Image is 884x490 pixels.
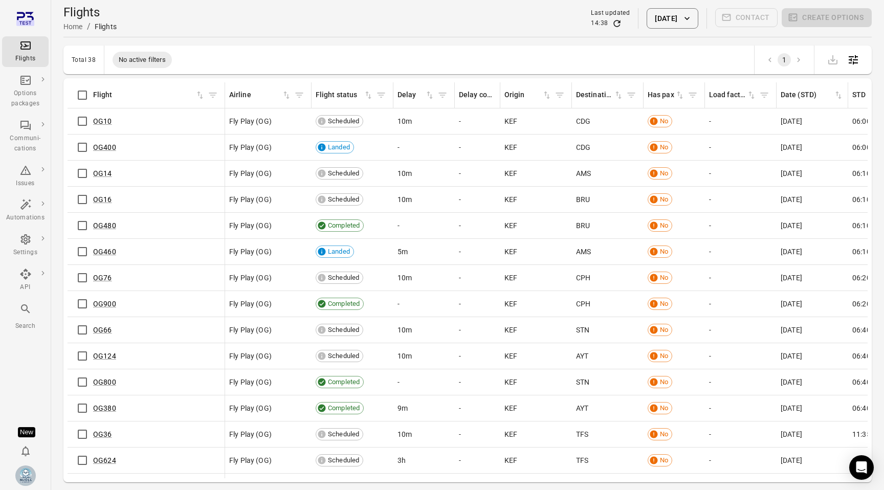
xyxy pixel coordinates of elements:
[397,429,412,439] span: 10m
[324,273,363,283] span: Scheduled
[459,273,496,283] div: -
[93,326,112,334] a: OG66
[576,220,590,231] span: BRU
[397,247,408,257] span: 5m
[6,179,45,189] div: Issues
[709,90,757,101] div: Sort by load factor in ascending order
[504,116,517,126] span: KEF
[229,325,272,335] span: Fly Play (OG)
[656,377,672,387] span: No
[715,8,778,29] span: Please make a selection to create communications
[324,116,363,126] span: Scheduled
[647,8,698,29] button: [DATE]
[656,247,672,257] span: No
[781,142,802,152] span: [DATE]
[397,299,451,309] div: -
[852,429,871,439] span: 11:35
[504,403,517,413] span: KEF
[709,325,772,335] div: -
[576,351,588,361] span: AYT
[93,352,116,360] a: OG124
[656,142,672,152] span: No
[2,161,49,192] a: Issues
[709,273,772,283] div: -
[504,90,542,101] div: Origin
[656,351,672,361] span: No
[397,168,412,179] span: 10m
[504,299,517,309] span: KEF
[93,90,205,101] span: Flight
[93,404,116,412] a: OG380
[324,220,363,231] span: Completed
[709,168,772,179] div: -
[229,220,272,231] span: Fly Play (OG)
[757,87,772,103] button: Filter by load factor
[6,54,45,64] div: Flights
[576,194,590,205] span: BRU
[397,325,412,335] span: 10m
[781,168,802,179] span: [DATE]
[843,50,864,70] button: Open table configuration
[781,220,802,231] span: [DATE]
[229,403,272,413] span: Fly Play (OG)
[648,90,685,101] div: Sort by has pax in ascending order
[709,90,746,101] div: Load factor
[576,90,624,101] span: Destination
[782,8,872,29] span: Please make a selection to create an option package
[11,461,40,490] button: Elsa Mjöll [Mjoll Airways]
[709,247,772,257] div: -
[459,116,496,126] div: -
[229,116,272,126] span: Fly Play (OG)
[459,377,496,387] div: -
[229,168,272,179] span: Fly Play (OG)
[63,23,83,31] a: Home
[397,90,435,101] span: Delay
[709,194,772,205] div: -
[852,116,871,126] span: 06:00
[87,20,91,33] li: /
[781,247,802,257] span: [DATE]
[781,273,802,283] span: [DATE]
[504,168,517,179] span: KEF
[656,220,672,231] span: No
[397,90,425,101] div: Delay
[316,90,373,101] div: Sort by flight status in ascending order
[459,403,496,413] div: -
[435,87,450,103] button: Filter by delay
[685,87,700,103] span: Filter by has pax
[6,133,45,154] div: Communi-cations
[2,116,49,157] a: Communi-cations
[656,273,672,283] span: No
[324,247,353,257] span: Landed
[781,299,802,309] span: [DATE]
[552,87,567,103] span: Filter by origin
[324,455,363,465] span: Scheduled
[93,300,116,308] a: OG900
[324,429,363,439] span: Scheduled
[93,195,112,204] a: OG16
[397,273,412,283] span: 10m
[709,377,772,387] div: -
[459,194,496,205] div: -
[229,247,272,257] span: Fly Play (OG)
[781,194,802,205] span: [DATE]
[591,8,630,18] div: Last updated
[316,90,363,101] div: Flight status
[709,116,772,126] div: -
[781,351,802,361] span: [DATE]
[781,429,802,439] span: [DATE]
[397,90,435,101] div: Sort by delay in ascending order
[2,195,49,226] a: Automations
[6,282,45,293] div: API
[504,142,517,152] span: KEF
[656,299,672,309] span: No
[459,220,496,231] div: -
[656,325,672,335] span: No
[459,351,496,361] div: -
[397,377,451,387] div: -
[709,142,772,152] div: -
[6,321,45,331] div: Search
[324,351,363,361] span: Scheduled
[781,377,802,387] span: [DATE]
[397,403,408,413] span: 9m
